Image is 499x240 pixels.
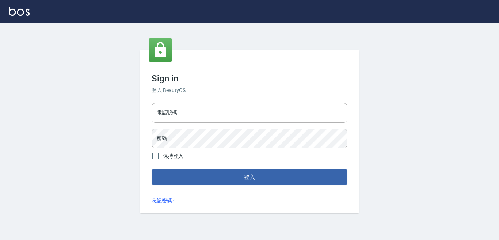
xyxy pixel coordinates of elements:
[152,197,175,205] a: 忘記密碼?
[152,73,347,84] h3: Sign in
[152,87,347,94] h6: 登入 BeautyOS
[9,7,30,16] img: Logo
[163,152,183,160] span: 保持登入
[152,169,347,185] button: 登入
